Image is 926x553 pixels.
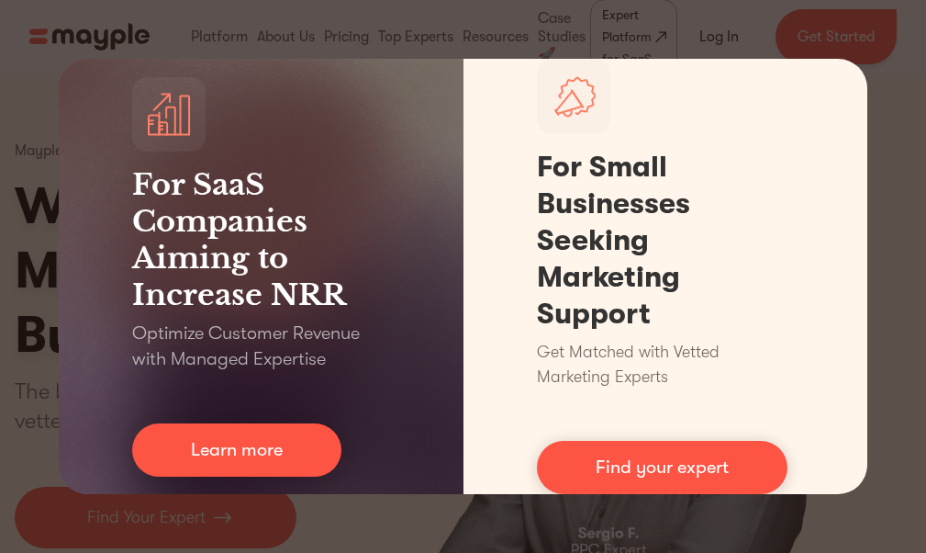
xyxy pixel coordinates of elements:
p: Optimize Customer Revenue with Managed Expertise [132,321,390,372]
h3: For SaaS Companies Aiming to Increase NRR [132,166,390,313]
a: Learn more [132,423,341,477]
a: Find your expert [537,441,787,494]
p: Get Matched with Vetted Marketing Experts [537,340,795,389]
h1: For Small Businesses Seeking Marketing Support [537,149,795,333]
